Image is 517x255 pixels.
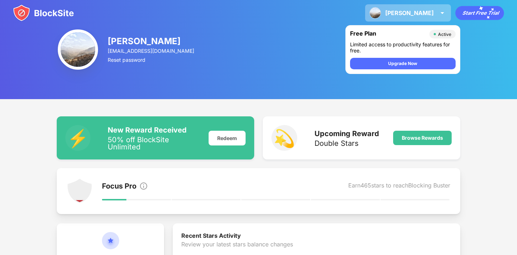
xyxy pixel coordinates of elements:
img: info.svg [139,182,148,190]
div: Browse Rewards [402,135,443,141]
div: Focus Pro [102,182,136,192]
div: [PERSON_NAME] [385,9,434,17]
div: Redeem [209,131,246,145]
div: 💫 [271,125,297,151]
div: Reset password [108,57,195,63]
div: Earn 465 stars to reach Blocking Buster [348,182,450,192]
div: Recent Stars Activity [181,232,451,241]
div: Free Plan [350,30,426,38]
div: Active [438,32,451,37]
div: 50% off BlockSite Unlimited [108,136,200,150]
div: Upgrade Now [388,60,417,67]
div: [PERSON_NAME] [108,36,195,46]
div: ⚡️ [65,125,90,151]
img: points-level-1.svg [67,178,93,204]
div: [EMAIL_ADDRESS][DOMAIN_NAME] [108,48,195,54]
div: Limited access to productivity features for free. [350,41,456,54]
div: New Reward Received [108,126,200,134]
div: Double Stars [315,140,379,147]
div: animation [455,6,504,20]
img: ACg8ocJeMcwS8MTIh_lXOi6IXBjguOMuF6V3SOHkmHXx_3iMSzkewjMl=s96-c [369,7,381,19]
img: ACg8ocJeMcwS8MTIh_lXOi6IXBjguOMuF6V3SOHkmHXx_3iMSzkewjMl=s96-c [58,29,98,70]
img: blocksite-icon.svg [13,4,74,22]
div: Upcoming Reward [315,129,379,138]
